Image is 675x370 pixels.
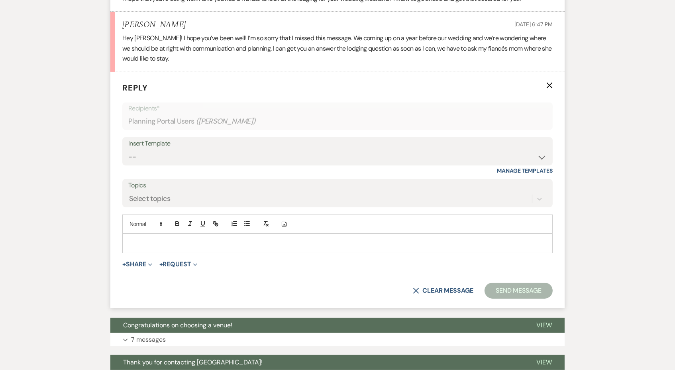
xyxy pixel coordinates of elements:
[131,335,166,345] p: 7 messages
[514,21,553,28] span: [DATE] 6:47 PM
[122,33,553,64] p: Hey [PERSON_NAME]! I hope you’ve been well! I’m so sorry that I missed this message. We coming up...
[128,114,547,129] div: Planning Portal Users
[497,167,553,174] a: Manage Templates
[524,318,565,333] button: View
[196,116,256,127] span: ( [PERSON_NAME] )
[110,355,524,370] button: Thank you for contacting [GEOGRAPHIC_DATA]!
[128,103,547,114] p: Recipients*
[123,321,232,329] span: Congratulations on choosing a venue!
[536,358,552,366] span: View
[122,261,126,268] span: +
[122,83,148,93] span: Reply
[110,333,565,346] button: 7 messages
[159,261,197,268] button: Request
[110,318,524,333] button: Congratulations on choosing a venue!
[128,138,547,150] div: Insert Template
[536,321,552,329] span: View
[122,20,186,30] h5: [PERSON_NAME]
[159,261,163,268] span: +
[128,180,547,191] label: Topics
[122,261,152,268] button: Share
[413,287,473,294] button: Clear message
[524,355,565,370] button: View
[485,283,553,299] button: Send Message
[129,194,171,205] div: Select topics
[123,358,263,366] span: Thank you for contacting [GEOGRAPHIC_DATA]!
